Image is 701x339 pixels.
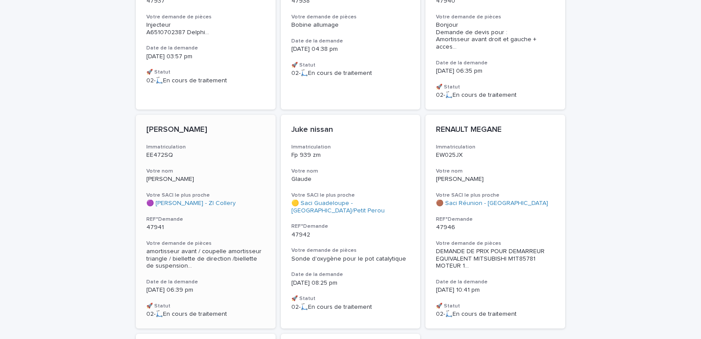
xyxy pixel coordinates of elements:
[291,144,410,151] h3: Immatriculation
[291,152,410,159] p: Fp 939 zm
[136,115,276,328] a: [PERSON_NAME]ImmatriculationEE472SQVotre nom[PERSON_NAME]Votre SACI le plus proche🟣 [PERSON_NAME]...
[146,45,265,52] h3: Date de la demande
[436,216,555,223] h3: REF°Demande
[291,200,410,215] a: 🟡 Saci Guadeloupe - [GEOGRAPHIC_DATA]/Petit Perou
[146,224,265,231] p: 47941
[291,279,410,287] p: [DATE] 08:25 pm
[146,77,265,85] p: 02-🛴En cours de traitement
[146,176,265,183] p: [PERSON_NAME]
[436,67,555,75] p: [DATE] 06:35 pm
[436,311,555,318] p: 02-🛴En cours de traitement
[291,295,410,302] h3: 🚀 Statut
[436,248,555,270] span: DEMANDE DE PRIX POUR DEMARREUR EQUIVALENT MITSUBISHI M1T85781 MOTEUR 1 ...
[436,21,555,51] span: Bonjour Demande de devis pour : Amortisseur avant droit et gauche + acces ...
[146,216,265,223] h3: REF°Demande
[291,125,410,135] p: Juke nissan
[436,125,555,135] p: RENAULT MEGANE
[436,200,548,207] a: 🟤 Saci Réunion - [GEOGRAPHIC_DATA]
[291,14,410,21] h3: Votre demande de pièces
[146,192,265,199] h3: Votre SACI le plus proche
[146,53,265,60] p: [DATE] 03:57 pm
[436,240,555,247] h3: Votre demande de pièces
[436,144,555,151] h3: Immatriculation
[436,60,555,67] h3: Date de la demande
[436,176,555,183] p: [PERSON_NAME]
[146,248,265,270] span: amortisseur avant / coupelle amortisseur triangle / biellette de direction /biellette de suspensi...
[146,125,265,135] p: [PERSON_NAME]
[146,152,265,159] p: EE472SQ
[436,286,555,294] p: [DATE] 10:41 pm
[146,286,265,294] p: [DATE] 06:39 pm
[146,279,265,286] h3: Date de la demande
[291,46,410,53] p: [DATE] 04:38 pm
[146,303,265,310] h3: 🚀 Statut
[291,271,410,278] h3: Date de la demande
[436,21,555,51] div: Bonjour Demande de devis pour : Amortisseur avant droit et gauche + accessoires (coupelles, souff...
[291,176,410,183] p: Glaude
[146,144,265,151] h3: Immatriculation
[146,14,265,21] h3: Votre demande de pièces
[146,240,265,247] h3: Votre demande de pièces
[146,200,236,207] a: 🟣 [PERSON_NAME] - ZI Collery
[436,92,555,99] p: 02-🛴En cours de traitement
[436,303,555,310] h3: 🚀 Statut
[436,192,555,199] h3: Votre SACI le plus proche
[425,115,565,328] a: RENAULT MEGANEImmatriculationEW025JXVotre nom[PERSON_NAME]Votre SACI le plus proche🟤 Saci Réunion...
[436,279,555,286] h3: Date de la demande
[291,231,410,239] p: 47942
[291,38,410,45] h3: Date de la demande
[436,14,555,21] h3: Votre demande de pièces
[436,248,555,270] div: DEMANDE DE PRIX POUR DEMARREUR EQUIVALENT MITSUBISHI M1T85781 MOTEUR 1 1.9 DCI CODE FQ732
[291,304,410,311] p: 02-🛴En cours de traitement
[291,247,410,254] h3: Votre demande de pièces
[436,224,555,231] p: 47946
[146,21,265,36] span: Injecteur A6510702387 Delphi ...
[291,62,410,69] h3: 🚀 Statut
[436,84,555,91] h3: 🚀 Statut
[146,168,265,175] h3: Votre nom
[291,168,410,175] h3: Votre nom
[436,168,555,175] h3: Votre nom
[146,21,265,36] div: Injecteur A6510702387 Delphi Triangle droit et gauche Brad de suspension dans photos et écrous
[291,223,410,230] h3: REF°Demande
[146,69,265,76] h3: 🚀 Statut
[291,192,410,199] h3: Votre SACI le plus proche
[291,70,410,77] p: 02-🛴En cours de traitement
[291,22,339,28] span: Bobine allumage
[146,311,265,318] p: 02-🛴En cours de traitement
[281,115,421,328] a: Juke nissanImmatriculationFp 939 zmVotre nomGlaudeVotre SACI le plus proche🟡 Saci Guadeloupe - [G...
[291,256,406,262] span: Sonde d'oxygène pour le pot catalytique
[436,152,555,159] p: EW025JX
